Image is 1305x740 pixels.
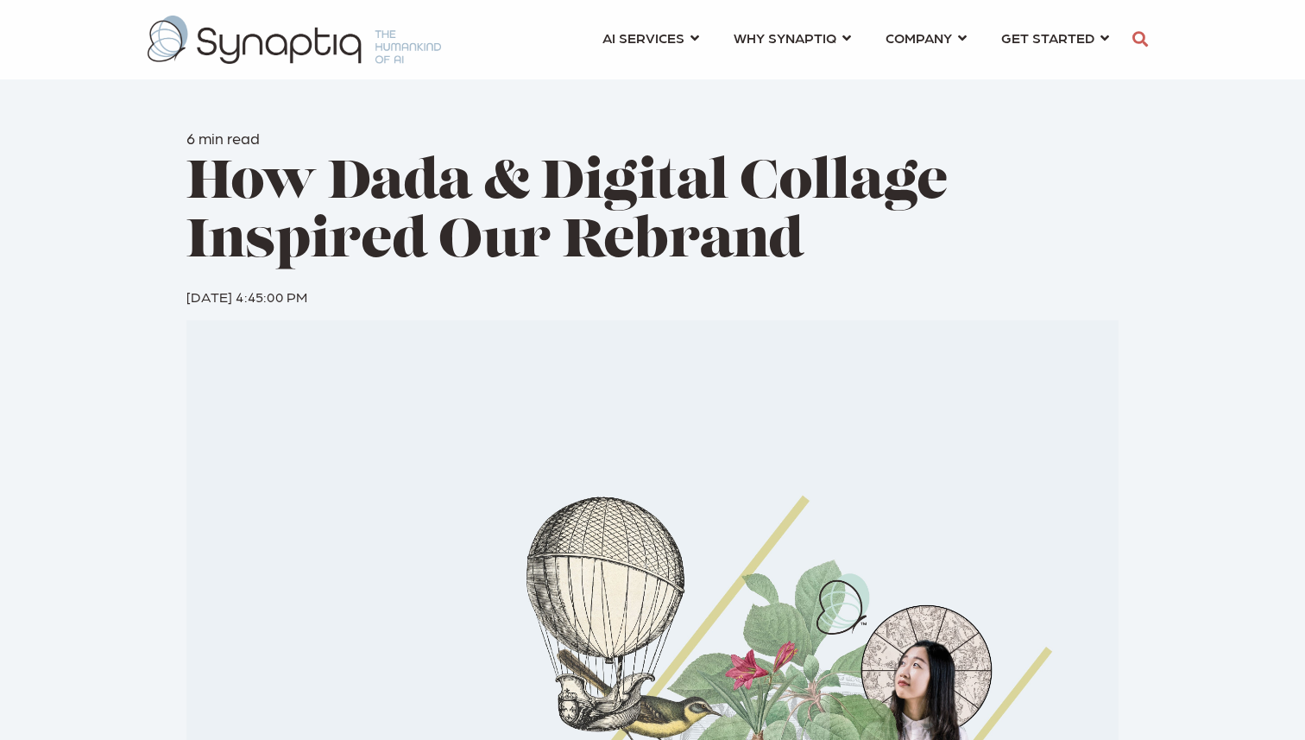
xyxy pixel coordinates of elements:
[602,22,699,54] a: AI SERVICES
[734,22,851,54] a: WHY SYNAPTIQ
[734,26,836,49] span: WHY SYNAPTIQ
[186,129,1119,148] h6: 6 min read
[1001,26,1094,49] span: GET STARTED
[148,16,441,64] img: synaptiq logo-2
[886,22,967,54] a: COMPANY
[585,9,1126,71] nav: menu
[1001,22,1109,54] a: GET STARTED
[186,157,948,270] span: How Dada & Digital Collage Inspired Our Rebrand
[186,288,307,305] span: [DATE] 4:45:00 PM
[602,26,684,49] span: AI SERVICES
[886,26,952,49] span: COMPANY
